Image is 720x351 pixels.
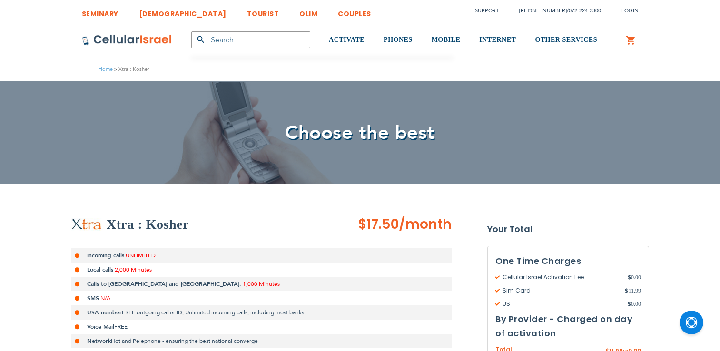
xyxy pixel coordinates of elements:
span: $17.50 [358,215,399,234]
h3: One Time Charges [495,254,641,268]
span: 0.00 [628,300,641,308]
h2: Xtra : Kosher [107,215,189,234]
li: / [510,4,601,18]
a: OLIM [299,2,317,20]
a: INTERNET [479,22,516,58]
h3: By Provider - Charged on day of activation [495,312,641,341]
span: 1,000 Minutes [243,280,280,288]
img: Cellular Israel Logo [82,34,172,46]
a: [DEMOGRAPHIC_DATA] [139,2,227,20]
strong: Local calls [87,266,113,273]
span: US [495,300,628,308]
span: Hot and Pelephone - ensuring the best national converge [111,337,258,345]
a: Support [475,7,499,14]
strong: Network [87,337,111,345]
span: INTERNET [479,36,516,43]
span: OTHER SERVICES [535,36,597,43]
span: Choose the best [285,120,435,146]
span: Cellular Israel Activation Fee [495,273,628,282]
a: PHONES [384,22,413,58]
span: Sim Card [495,286,625,295]
span: 11.99 [625,286,641,295]
li: Xtra : Kosher [113,65,149,74]
span: Login [621,7,639,14]
strong: Incoming calls [87,252,124,259]
a: OTHER SERVICES [535,22,597,58]
strong: SMS [87,294,99,302]
span: $ [628,273,631,282]
span: 2,000 Minutes [115,266,152,273]
span: MOBILE [432,36,461,43]
span: PHONES [384,36,413,43]
a: COUPLES [338,2,371,20]
img: Xtra : Kosher [71,218,102,231]
input: Search [191,31,310,48]
a: 072-224-3300 [569,7,601,14]
a: MOBILE [432,22,461,58]
span: FREE [114,323,128,331]
a: Home [99,66,113,73]
strong: Calls to [GEOGRAPHIC_DATA] and [GEOGRAPHIC_DATA]: [87,280,241,288]
span: UNLIMITED [126,252,156,259]
strong: Voice Mail [87,323,114,331]
a: [PHONE_NUMBER] [519,7,567,14]
span: ACTIVATE [329,36,365,43]
span: 0.00 [628,273,641,282]
a: ACTIVATE [329,22,365,58]
span: $ [625,286,628,295]
span: /month [399,215,452,234]
span: $ [628,300,631,308]
span: N/A [100,294,110,302]
span: FREE outgoing caller ID, Unlimited incoming calls, including most banks [122,309,304,316]
strong: USA number [87,309,122,316]
strong: Your Total [487,222,649,236]
a: SEMINARY [82,2,118,20]
a: TOURIST [247,2,279,20]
